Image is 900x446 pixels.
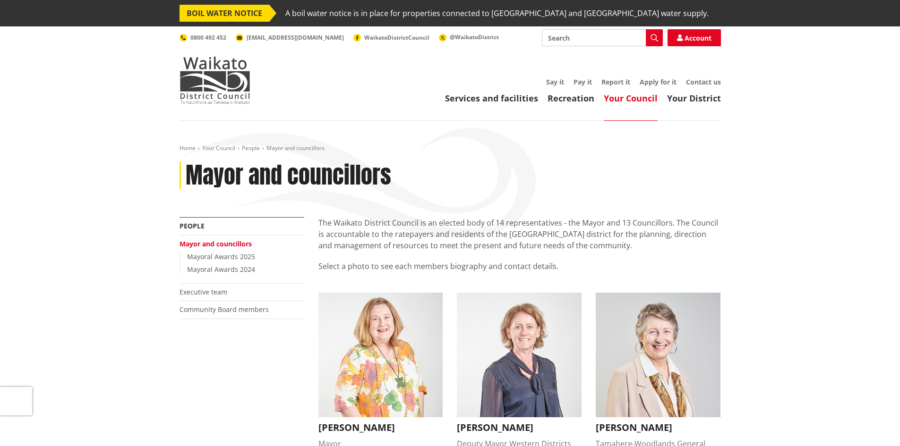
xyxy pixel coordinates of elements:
p: The Waikato District Council is an elected body of 14 representatives - the Mayor and 13 Councill... [318,217,721,251]
a: Mayor and councillors [180,239,252,248]
a: @WaikatoDistrict [439,33,499,41]
span: WaikatoDistrictCouncil [364,34,429,42]
a: People [242,144,260,152]
a: [EMAIL_ADDRESS][DOMAIN_NAME] [236,34,344,42]
h1: Mayor and councillors [186,162,391,189]
nav: breadcrumb [180,144,721,152]
a: WaikatoDistrictCouncil [353,34,429,42]
h3: [PERSON_NAME] [596,422,720,433]
img: Carolyn Eyre [457,293,582,417]
a: Community Board members [180,305,269,314]
a: People [180,221,205,230]
span: A boil water notice is in place for properties connected to [GEOGRAPHIC_DATA] and [GEOGRAPHIC_DAT... [285,5,709,22]
a: Home [180,144,196,152]
a: Pay it [574,77,592,86]
h3: [PERSON_NAME] [318,422,443,433]
a: Apply for it [640,77,677,86]
a: Your District [667,93,721,104]
a: Report it [601,77,630,86]
a: Account [668,29,721,46]
a: Recreation [548,93,594,104]
img: Crystal Beavis [596,293,720,417]
a: 0800 492 452 [180,34,226,42]
img: Jacqui Church [318,293,443,417]
span: [EMAIL_ADDRESS][DOMAIN_NAME] [247,34,344,42]
a: Mayoral Awards 2025 [187,252,255,261]
span: @WaikatoDistrict [450,33,499,41]
a: Your Council [604,93,658,104]
input: Search input [542,29,663,46]
p: Select a photo to see each members biography and contact details. [318,261,721,283]
a: Executive team [180,287,227,296]
span: BOIL WATER NOTICE [180,5,269,22]
a: Your Council [202,144,235,152]
h3: [PERSON_NAME] [457,422,582,433]
span: Mayor and councillors [266,144,325,152]
a: Say it [546,77,564,86]
a: Services and facilities [445,93,538,104]
span: 0800 492 452 [190,34,226,42]
img: Waikato District Council - Te Kaunihera aa Takiwaa o Waikato [180,57,250,104]
a: Mayoral Awards 2024 [187,265,255,274]
a: Contact us [686,77,721,86]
